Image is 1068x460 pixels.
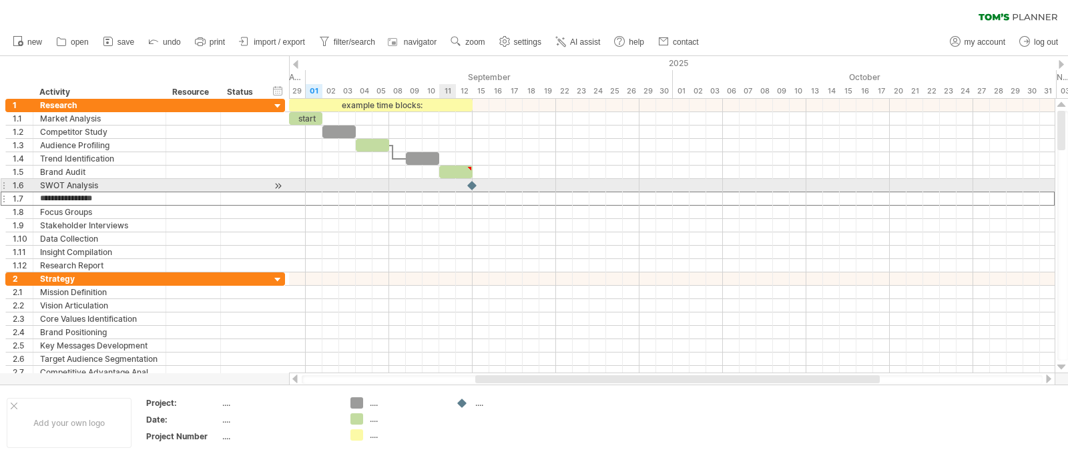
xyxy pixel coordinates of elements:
a: new [9,33,46,51]
div: Wednesday, 10 September 2025 [423,84,439,98]
div: Tuesday, 14 October 2025 [823,84,840,98]
span: save [117,37,134,47]
div: Market Analysis [40,112,159,125]
div: 2.2 [13,299,33,312]
span: print [210,37,225,47]
div: Wednesday, 15 October 2025 [840,84,856,98]
div: Monday, 1 September 2025 [306,84,322,98]
div: .... [222,414,334,425]
div: Target Audience Segmentation [40,353,159,365]
div: Wednesday, 8 October 2025 [756,84,773,98]
div: Tuesday, 21 October 2025 [906,84,923,98]
div: Research Report [40,259,159,272]
div: Stakeholder Interviews [40,219,159,232]
div: 1.10 [13,232,33,245]
div: Friday, 19 September 2025 [539,84,556,98]
div: 2.5 [13,339,33,352]
div: 1.2 [13,126,33,138]
div: .... [222,397,334,409]
div: Thursday, 25 September 2025 [606,84,623,98]
div: Brand Positioning [40,326,159,338]
span: undo [163,37,181,47]
div: Core Values Identification [40,312,159,325]
div: Research [40,99,159,111]
div: 1.1 [13,112,33,125]
div: Competitor Study [40,126,159,138]
div: Monday, 22 September 2025 [556,84,573,98]
a: import / export [236,33,309,51]
div: Status [227,85,256,99]
div: 1.6 [13,179,33,192]
div: .... [475,397,548,409]
div: Trend Identification [40,152,159,165]
div: 1.9 [13,219,33,232]
div: Project: [146,397,220,409]
div: Monday, 8 September 2025 [389,84,406,98]
a: save [99,33,138,51]
div: 2.1 [13,286,33,298]
a: navigator [386,33,441,51]
div: Resource [172,85,213,99]
a: zoom [447,33,489,51]
div: Audience Profiling [40,139,159,152]
span: settings [514,37,541,47]
a: open [53,33,93,51]
div: Monday, 29 September 2025 [639,84,656,98]
div: September 2025 [306,70,673,84]
a: undo [145,33,185,51]
div: Data Collection [40,232,159,245]
span: new [27,37,42,47]
div: Monday, 13 October 2025 [806,84,823,98]
div: Strategy [40,272,159,285]
span: import / export [254,37,305,47]
div: Tuesday, 2 September 2025 [322,84,339,98]
div: Thursday, 16 October 2025 [856,84,873,98]
div: Thursday, 2 October 2025 [690,84,706,98]
a: my account [947,33,1009,51]
div: example time blocks: [289,99,473,111]
a: filter/search [316,33,379,51]
div: 1.8 [13,206,33,218]
a: settings [496,33,545,51]
span: contact [673,37,699,47]
div: 2.7 [13,366,33,379]
div: 1.5 [13,166,33,178]
div: 1.11 [13,246,33,258]
div: Activity [39,85,158,99]
div: scroll to activity [272,179,284,193]
div: Vision Articulation [40,299,159,312]
div: Friday, 24 October 2025 [957,84,973,98]
div: Friday, 5 September 2025 [372,84,389,98]
div: Wednesday, 22 October 2025 [923,84,940,98]
div: Focus Groups [40,206,159,218]
a: AI assist [552,33,604,51]
div: Monday, 20 October 2025 [890,84,906,98]
div: Tuesday, 23 September 2025 [573,84,589,98]
div: 2.4 [13,326,33,338]
a: log out [1016,33,1062,51]
div: Friday, 12 September 2025 [456,84,473,98]
div: Monday, 6 October 2025 [723,84,740,98]
div: 1.12 [13,259,33,272]
div: Friday, 10 October 2025 [790,84,806,98]
div: Wednesday, 17 September 2025 [506,84,523,98]
div: October 2025 [673,70,1057,84]
div: Thursday, 18 September 2025 [523,84,539,98]
div: Tuesday, 9 September 2025 [406,84,423,98]
div: Add your own logo [7,398,131,448]
div: Friday, 3 October 2025 [706,84,723,98]
div: start [289,112,322,125]
div: 1.4 [13,152,33,165]
div: Wednesday, 3 September 2025 [339,84,356,98]
div: .... [370,429,443,441]
div: Thursday, 4 September 2025 [356,84,372,98]
span: navigator [404,37,437,47]
div: Friday, 31 October 2025 [1040,84,1057,98]
span: help [629,37,644,47]
div: 2 [13,272,33,285]
div: Competitive Advantage Analysis [40,366,159,379]
div: Wednesday, 29 October 2025 [1007,84,1023,98]
div: Date: [146,414,220,425]
div: Friday, 26 September 2025 [623,84,639,98]
a: help [611,33,648,51]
